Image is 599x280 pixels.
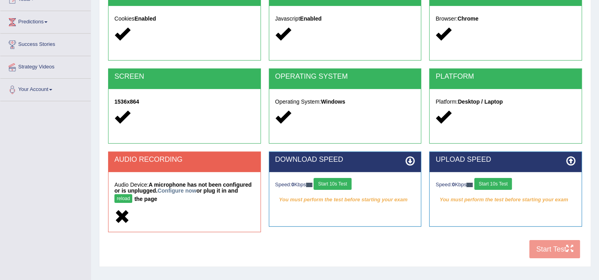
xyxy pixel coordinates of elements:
[0,56,91,76] a: Strategy Videos
[314,178,351,190] button: Start 10s Test
[452,182,455,187] strong: 0
[158,187,196,194] a: Configure now
[275,99,415,105] h5: Operating System:
[321,98,345,105] strong: Windows
[300,15,321,22] strong: Enabled
[458,15,479,22] strong: Chrome
[435,194,576,206] em: You must perform the test before starting your exam
[306,183,312,187] img: ajax-loader-fb-connection.gif
[0,79,91,98] a: Your Account
[114,182,255,205] h5: Audio Device:
[435,156,576,164] h2: UPLOAD SPEED
[275,194,415,206] em: You must perform the test before starting your exam
[114,98,139,105] strong: 1536x864
[114,73,255,81] h2: SCREEN
[466,183,473,187] img: ajax-loader-fb-connection.gif
[114,156,255,164] h2: AUDIO RECORDING
[435,99,576,105] h5: Platform:
[114,182,251,202] strong: A microphone has not been configured or is unplugged. or plug it in and the page
[275,16,415,22] h5: Javascript
[114,16,255,22] h5: Cookies
[275,73,415,81] h2: OPERATING SYSTEM
[0,11,91,31] a: Predictions
[275,156,415,164] h2: DOWNLOAD SPEED
[435,73,576,81] h2: PLATFORM
[135,15,156,22] strong: Enabled
[474,178,512,190] button: Start 10s Test
[458,98,503,105] strong: Desktop / Laptop
[435,16,576,22] h5: Browser:
[291,182,294,187] strong: 0
[275,178,415,192] div: Speed: Kbps
[114,194,132,203] button: reload
[0,34,91,53] a: Success Stories
[435,178,576,192] div: Speed: Kbps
